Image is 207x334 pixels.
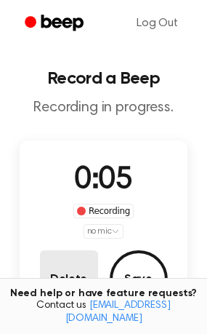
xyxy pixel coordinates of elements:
a: Beep [15,9,97,38]
h1: Record a Beep [12,70,195,87]
button: Save Audio Record [110,250,168,309]
span: Contact us [9,300,198,325]
span: no mic [87,225,112,238]
div: Recording [73,204,134,218]
button: no mic [84,224,124,239]
p: Recording in progress. [12,99,195,117]
a: Log Out [122,6,192,41]
a: [EMAIL_ADDRESS][DOMAIN_NAME] [65,301,171,324]
span: 0:05 [74,165,132,196]
button: Delete Audio Record [40,250,98,309]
